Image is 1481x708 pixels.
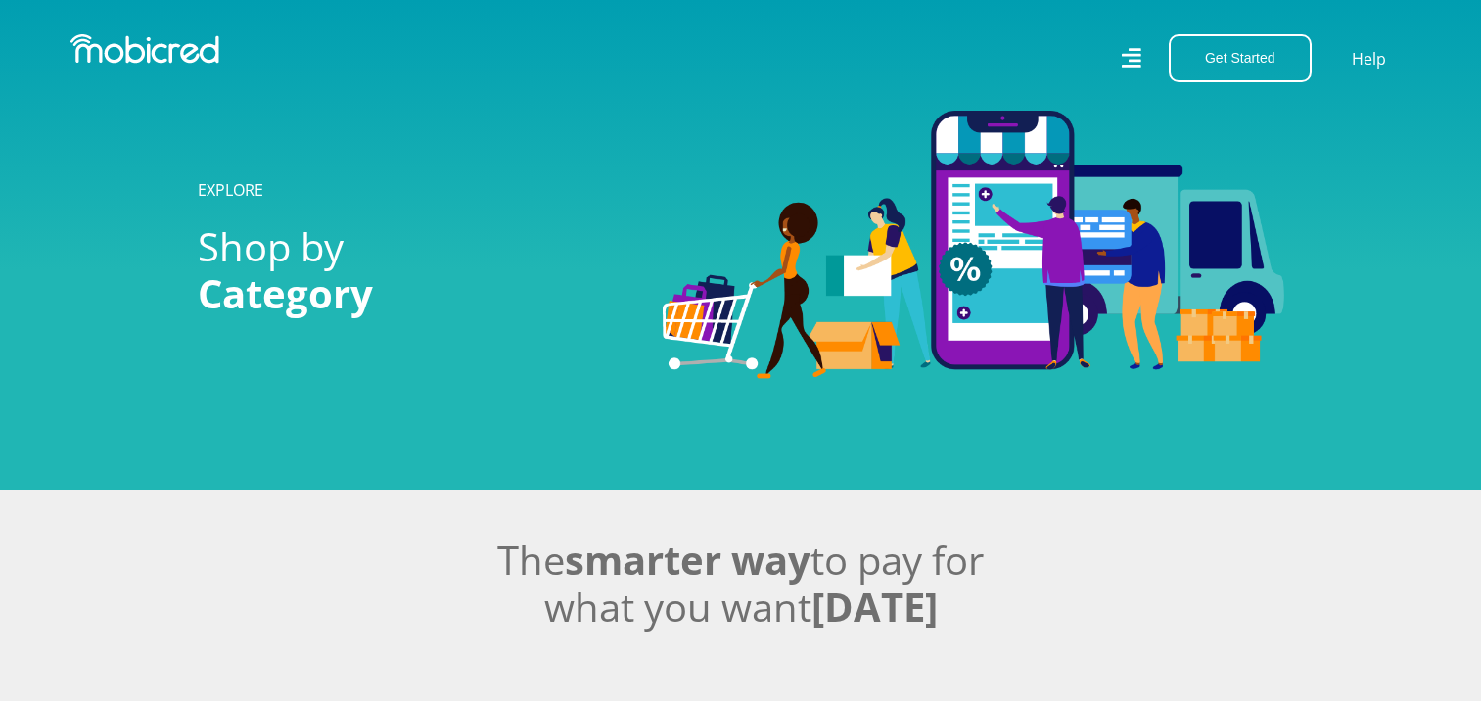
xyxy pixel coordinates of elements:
[811,580,938,634] span: [DATE]
[198,179,263,201] a: EXPLORE
[70,34,219,64] img: Mobicred
[663,111,1284,379] img: Categories
[1169,34,1312,82] button: Get Started
[1351,46,1387,71] a: Help
[198,223,633,317] h2: Shop by
[198,266,373,320] span: Category
[198,537,1284,631] h2: The to pay for what you want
